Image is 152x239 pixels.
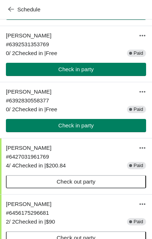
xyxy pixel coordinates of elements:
span: # 6392531353769 [6,41,49,47]
span: # 6392830558377 [6,97,49,104]
span: Paid [134,219,143,225]
button: Check in party [6,63,146,76]
span: Paid [134,163,143,169]
span: 0 / 2 Checked in | Free [6,106,57,112]
button: Check out party [6,175,146,188]
span: # 6456175296681 [6,210,49,216]
span: [PERSON_NAME] [6,88,51,95]
span: [PERSON_NAME] [6,145,51,151]
span: [PERSON_NAME] [6,32,51,39]
span: [PERSON_NAME] [6,201,51,207]
span: 0 / 2 Checked in | Free [6,50,57,56]
span: Check out party [56,179,95,185]
span: 4 / 4 Checked in | $200.84 [6,162,66,169]
button: Check in party [6,119,146,132]
span: Schedule [17,7,41,12]
span: Check in party [58,66,94,72]
span: Paid [134,50,143,56]
button: Schedule [4,3,46,16]
span: Paid [134,106,143,112]
span: 2 / 2 Checked in | $90 [6,218,55,225]
span: Check in party [58,123,94,128]
span: # 6427031961769 [6,153,49,160]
